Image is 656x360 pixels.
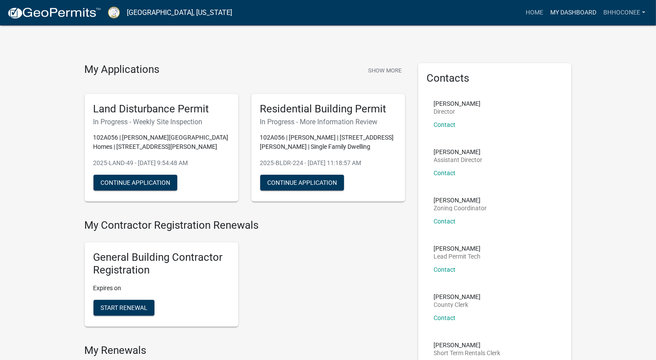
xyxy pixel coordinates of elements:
[93,284,229,293] p: Expires on
[600,4,649,21] a: BHHOconee
[522,4,547,21] a: Home
[93,103,229,115] h5: Land Disturbance Permit
[434,314,456,321] a: Contact
[547,4,600,21] a: My Dashboard
[434,266,456,273] a: Contact
[85,219,405,232] h4: My Contractor Registration Renewals
[434,205,487,211] p: Zoning Coordinator
[85,219,405,333] wm-registration-list-section: My Contractor Registration Renewals
[434,302,481,308] p: County Clerk
[260,103,396,115] h5: Residential Building Permit
[434,253,481,259] p: Lead Permit Tech
[434,197,487,203] p: [PERSON_NAME]
[93,251,229,277] h5: General Building Contractor Registration
[434,218,456,225] a: Contact
[434,169,456,176] a: Contact
[85,344,405,357] h4: My Renewals
[434,101,481,107] p: [PERSON_NAME]
[85,63,160,76] h4: My Applications
[434,149,483,155] p: [PERSON_NAME]
[260,175,344,191] button: Continue Application
[434,350,501,356] p: Short Term Rentals Clerk
[127,5,232,20] a: [GEOGRAPHIC_DATA], [US_STATE]
[93,175,177,191] button: Continue Application
[93,158,229,168] p: 2025-LAND-49 - [DATE] 9:54:48 AM
[93,300,154,316] button: Start Renewal
[260,158,396,168] p: 2025-BLDR-224 - [DATE] 11:18:57 AM
[434,294,481,300] p: [PERSON_NAME]
[108,7,120,18] img: Putnam County, Georgia
[93,133,229,151] p: 102A056 | [PERSON_NAME][GEOGRAPHIC_DATA] Homes | [STREET_ADDRESS][PERSON_NAME]
[93,118,229,126] h6: In Progress - Weekly Site Inspection
[434,121,456,128] a: Contact
[434,157,483,163] p: Assistant Director
[100,304,147,311] span: Start Renewal
[427,72,563,85] h5: Contacts
[260,118,396,126] h6: In Progress - More Information Review
[434,342,501,348] p: [PERSON_NAME]
[434,245,481,252] p: [PERSON_NAME]
[365,63,405,78] button: Show More
[260,133,396,151] p: 102A056 | [PERSON_NAME] | [STREET_ADDRESS][PERSON_NAME] | Single Family Dwelling
[434,108,481,115] p: Director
